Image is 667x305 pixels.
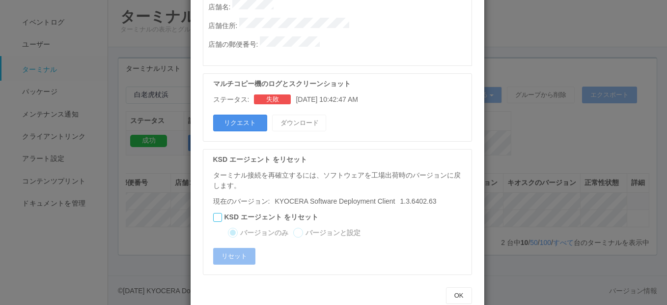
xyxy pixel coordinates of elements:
[213,94,467,105] div: [DATE] 10:42:47 AM
[306,228,361,238] label: バージョンと設定
[272,115,326,131] button: ダウンロード
[270,197,436,205] span: 1.3.6402.63
[213,248,255,265] button: リセット
[213,196,467,207] p: 現在のバージョン:
[213,115,267,131] button: リクエスト
[446,287,472,304] button: OK
[208,18,472,31] p: 店舗住所 :
[213,170,467,191] p: ターミナル接続を再確立するには、ソフトウェアを工場出荷時のバージョンに戻します。
[213,79,467,89] p: マルチコピー機のログとスクリーンショット
[213,94,250,105] p: ステータス:
[224,212,318,222] label: KSD エージェント をリセット
[240,228,288,238] label: バージョンのみ
[213,154,467,165] p: KSD エージェント をリセット
[208,36,472,50] p: 店舗の郵便番号 :
[275,197,395,205] span: KYOCERA Software Deployment Client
